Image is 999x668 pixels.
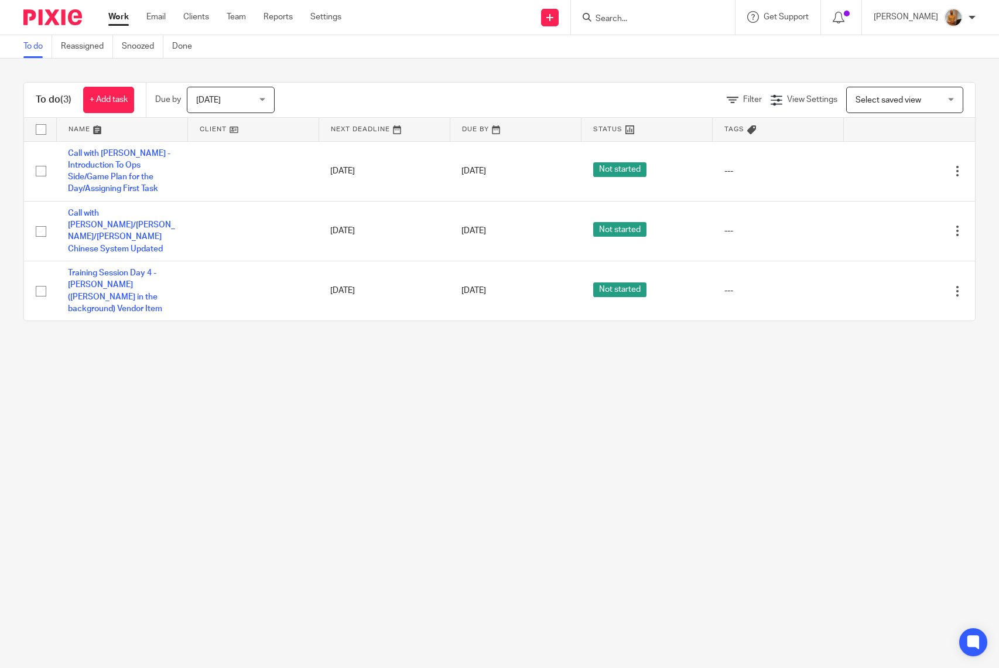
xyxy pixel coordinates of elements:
a: Clients [183,11,209,23]
a: Call with [PERSON_NAME]/[PERSON_NAME]/[PERSON_NAME] Chinese System Updated [68,209,175,253]
td: [DATE] [319,141,450,201]
span: [DATE] [461,227,486,235]
p: [PERSON_NAME] [874,11,938,23]
h1: To do [36,94,71,106]
a: To do [23,35,52,58]
input: Search [594,14,700,25]
a: Settings [310,11,341,23]
span: View Settings [787,96,837,104]
a: Email [146,11,166,23]
a: Training Session Day 4 - [PERSON_NAME] ([PERSON_NAME] in the background) Vendor Item [68,269,162,313]
div: --- [724,225,832,237]
a: Work [108,11,129,23]
span: Filter [743,96,762,104]
span: [DATE] [461,167,486,175]
img: Pixie [23,9,82,25]
a: Reports [264,11,293,23]
span: [DATE] [196,96,221,104]
td: [DATE] [319,261,450,321]
div: --- [724,165,832,177]
div: --- [724,285,832,296]
a: Done [172,35,201,58]
p: Due by [155,94,181,105]
span: [DATE] [461,287,486,295]
a: Snoozed [122,35,163,58]
a: Team [227,11,246,23]
span: (3) [60,95,71,104]
span: Get Support [764,13,809,21]
span: Not started [593,222,646,237]
a: + Add task [83,87,134,113]
a: Reassigned [61,35,113,58]
span: Not started [593,282,646,297]
span: Tags [724,126,744,132]
span: Not started [593,162,646,177]
img: 1234.JPG [944,8,963,27]
a: Call with [PERSON_NAME] - Introduction To Ops Side/Game Plan for the Day/Assigning First Task [68,149,170,193]
td: [DATE] [319,201,450,261]
span: Select saved view [856,96,921,104]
